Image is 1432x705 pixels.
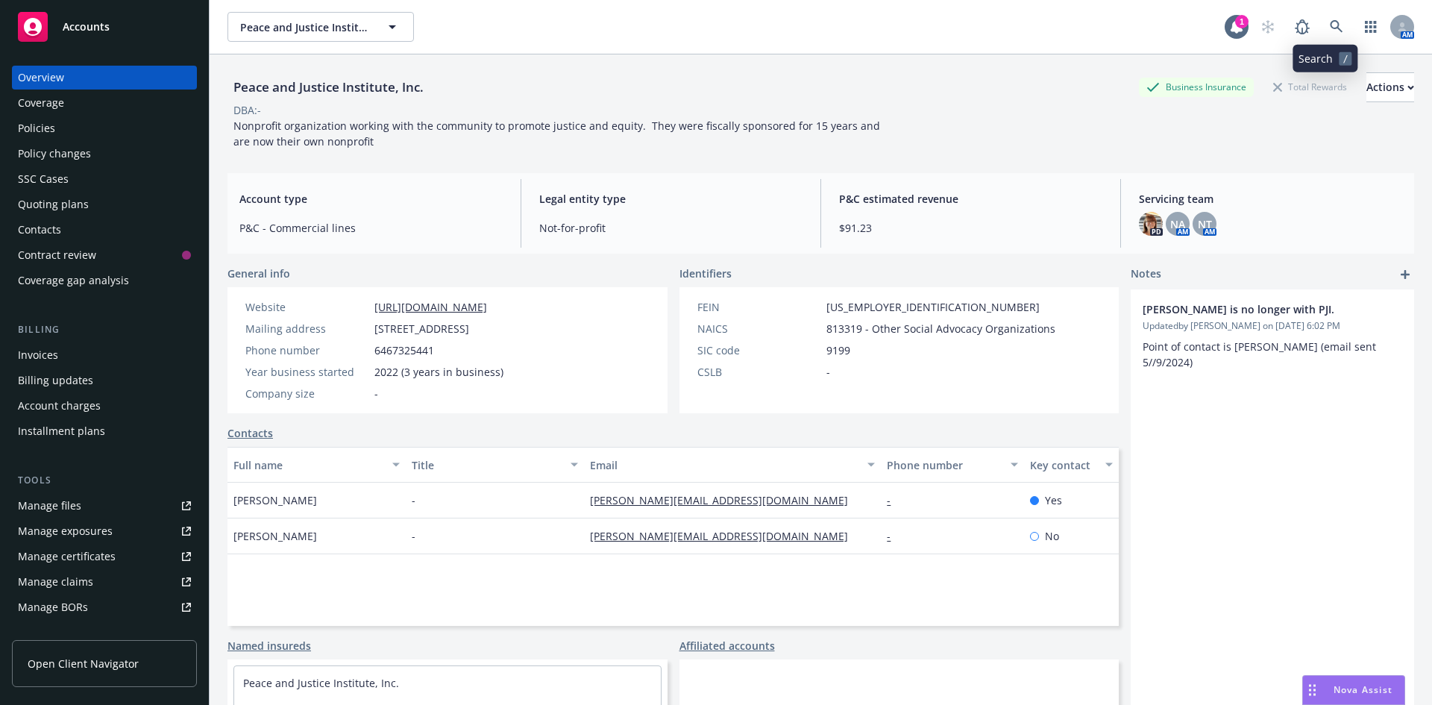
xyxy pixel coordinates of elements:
div: Email [590,457,858,473]
span: NT [1198,216,1212,232]
button: Email [584,447,881,483]
span: Servicing team [1139,191,1402,207]
span: Accounts [63,21,110,33]
div: Full name [233,457,383,473]
a: Manage certificates [12,545,197,568]
span: 9199 [826,342,850,358]
div: NAICS [697,321,820,336]
div: SIC code [697,342,820,358]
span: NA [1170,216,1185,232]
div: Manage BORs [18,595,88,619]
span: P&C estimated revenue [839,191,1102,207]
a: Manage BORs [12,595,197,619]
div: Coverage [18,91,64,115]
div: Peace and Justice Institute, Inc. [227,78,430,97]
div: Invoices [18,343,58,367]
button: Phone number [881,447,1023,483]
div: Billing updates [18,369,93,392]
a: Billing updates [12,369,197,392]
div: Contacts [18,218,61,242]
a: Switch app [1356,12,1386,42]
div: Summary of insurance [18,621,131,645]
span: Nova Assist [1334,683,1392,696]
div: Mailing address [245,321,368,336]
span: $91.23 [839,220,1102,236]
span: 813319 - Other Social Advocacy Organizations [826,321,1055,336]
div: Phone number [245,342,368,358]
a: Peace and Justice Institute, Inc. [243,676,399,690]
a: Start snowing [1253,12,1283,42]
span: - [412,492,415,508]
a: Policy changes [12,142,197,166]
span: Legal entity type [539,191,803,207]
a: - [887,493,902,507]
div: Account charges [18,394,101,418]
div: Overview [18,66,64,90]
div: Contract review [18,243,96,267]
div: Quoting plans [18,192,89,216]
a: Affiliated accounts [679,638,775,654]
span: - [374,386,378,401]
div: Key contact [1030,457,1096,473]
a: Installment plans [12,419,197,443]
button: Title [406,447,584,483]
span: Point of contact is [PERSON_NAME] (email sent 5//9/2024) [1143,339,1379,369]
div: Website [245,299,368,315]
a: [PERSON_NAME][EMAIL_ADDRESS][DOMAIN_NAME] [590,493,860,507]
div: FEIN [697,299,820,315]
span: Nonprofit organization working with the community to promote justice and equity. They were fiscal... [233,119,883,148]
span: [PERSON_NAME] [233,492,317,508]
div: 1 [1235,15,1249,28]
span: Yes [1045,492,1062,508]
a: Coverage [12,91,197,115]
div: Policies [18,116,55,140]
button: Full name [227,447,406,483]
span: Updated by [PERSON_NAME] on [DATE] 6:02 PM [1143,319,1402,333]
span: Account type [239,191,503,207]
div: Title [412,457,562,473]
a: Contacts [227,425,273,441]
a: Summary of insurance [12,621,197,645]
a: [PERSON_NAME][EMAIL_ADDRESS][DOMAIN_NAME] [590,529,860,543]
span: Peace and Justice Institute, Inc. [240,19,369,35]
div: Tools [12,473,197,488]
div: Actions [1366,73,1414,101]
div: Drag to move [1303,676,1322,704]
a: Invoices [12,343,197,367]
a: Manage exposures [12,519,197,543]
div: Manage exposures [18,519,113,543]
a: Report a Bug [1287,12,1317,42]
div: Manage claims [18,570,93,594]
a: Account charges [12,394,197,418]
span: Not-for-profit [539,220,803,236]
span: [STREET_ADDRESS] [374,321,469,336]
a: [URL][DOMAIN_NAME] [374,300,487,314]
div: Policy changes [18,142,91,166]
a: SSC Cases [12,167,197,191]
div: Manage files [18,494,81,518]
a: Contract review [12,243,197,267]
span: 6467325441 [374,342,434,358]
div: Billing [12,322,197,337]
span: [US_EMPLOYER_IDENTIFICATION_NUMBER] [826,299,1040,315]
div: Year business started [245,364,368,380]
span: Identifiers [679,266,732,281]
button: Key contact [1024,447,1119,483]
div: Installment plans [18,419,105,443]
span: No [1045,528,1059,544]
div: Manage certificates [18,545,116,568]
a: Named insureds [227,638,311,654]
span: - [826,364,830,380]
span: [PERSON_NAME] [233,528,317,544]
div: [PERSON_NAME] is no longer with PJI.Updatedby [PERSON_NAME] on [DATE] 6:02 PMPoint of contact is ... [1131,289,1414,382]
img: photo [1139,212,1163,236]
div: Business Insurance [1139,78,1254,96]
div: SSC Cases [18,167,69,191]
div: CSLB [697,364,820,380]
a: Accounts [12,6,197,48]
a: add [1396,266,1414,283]
div: Coverage gap analysis [18,269,129,292]
div: Total Rewards [1266,78,1354,96]
a: Manage files [12,494,197,518]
